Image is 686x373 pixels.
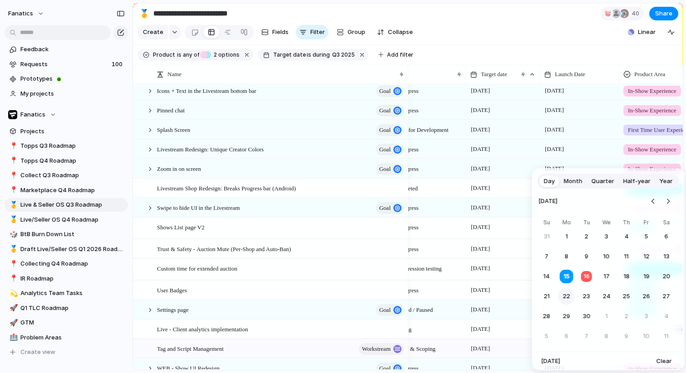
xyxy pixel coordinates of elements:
table: September 2025 [539,218,675,344]
span: Clear [657,357,672,366]
button: Sunday, September 14th, 2025 [539,268,555,285]
button: Friday, October 3rd, 2025 [638,308,655,325]
button: Friday, September 5th, 2025 [638,228,655,245]
button: Tuesday, September 2nd, 2025 [578,228,595,245]
th: Wednesday [598,218,615,228]
button: Saturday, September 13th, 2025 [658,248,675,265]
button: Day [539,174,559,189]
span: Day [544,177,555,186]
button: Thursday, September 18th, 2025 [618,268,635,285]
button: Wednesday, September 24th, 2025 [598,288,615,305]
span: [DATE] [541,357,560,366]
th: Thursday [618,218,635,228]
button: Thursday, September 4th, 2025 [618,228,635,245]
button: Friday, October 10th, 2025 [638,328,655,344]
span: Half-year [623,177,651,186]
button: Wednesday, October 8th, 2025 [598,328,615,344]
button: Go to the Next Month [662,195,675,208]
button: Monday, October 6th, 2025 [559,328,575,344]
th: Sunday [539,218,555,228]
button: Saturday, September 20th, 2025 [658,268,675,285]
th: Monday [559,218,575,228]
button: Saturday, October 4th, 2025 [658,308,675,325]
button: Sunday, September 7th, 2025 [539,248,555,265]
th: Saturday [658,218,675,228]
th: Tuesday [578,218,595,228]
span: Year [660,177,673,186]
button: Monday, September 15th, 2025, selected [559,268,575,285]
span: Quarter [592,177,614,186]
button: Saturday, September 6th, 2025 [658,228,675,245]
button: Sunday, September 28th, 2025 [539,308,555,325]
button: Go to the Previous Month [647,195,660,208]
button: Tuesday, September 9th, 2025 [578,248,595,265]
button: Friday, September 19th, 2025 [638,268,655,285]
button: Monday, September 29th, 2025 [559,308,575,325]
button: Tuesday, September 30th, 2025 [578,308,595,325]
button: Wednesday, September 17th, 2025 [598,268,615,285]
button: Saturday, October 11th, 2025 [658,328,675,344]
button: Tuesday, September 23rd, 2025 [578,288,595,305]
button: Sunday, August 31st, 2025 [539,228,555,245]
button: Thursday, September 11th, 2025 [618,248,635,265]
button: Thursday, October 9th, 2025 [618,328,635,344]
button: Wednesday, September 10th, 2025 [598,248,615,265]
button: Quarter [587,174,619,189]
button: Month [559,174,587,189]
th: Friday [638,218,655,228]
span: Month [564,177,583,186]
button: Sunday, September 21st, 2025 [539,288,555,305]
button: Saturday, September 27th, 2025 [658,288,675,305]
button: Tuesday, October 7th, 2025 [578,328,595,344]
button: Wednesday, September 3rd, 2025 [598,228,615,245]
button: Year [655,174,677,189]
button: Friday, September 26th, 2025 [638,288,655,305]
button: Friday, September 12th, 2025 [638,248,655,265]
button: Monday, September 22nd, 2025 [559,288,575,305]
button: Monday, September 8th, 2025 [559,248,575,265]
button: Thursday, September 25th, 2025 [618,288,635,305]
button: Wednesday, October 1st, 2025 [598,308,615,325]
button: Monday, September 1st, 2025 [559,228,575,245]
span: [DATE] [539,191,558,211]
button: Clear [653,355,676,368]
button: Thursday, October 2nd, 2025 [618,308,635,325]
button: Half-year [619,174,655,189]
button: Today, Tuesday, September 16th, 2025 [578,268,595,285]
button: Sunday, October 5th, 2025 [539,328,555,344]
